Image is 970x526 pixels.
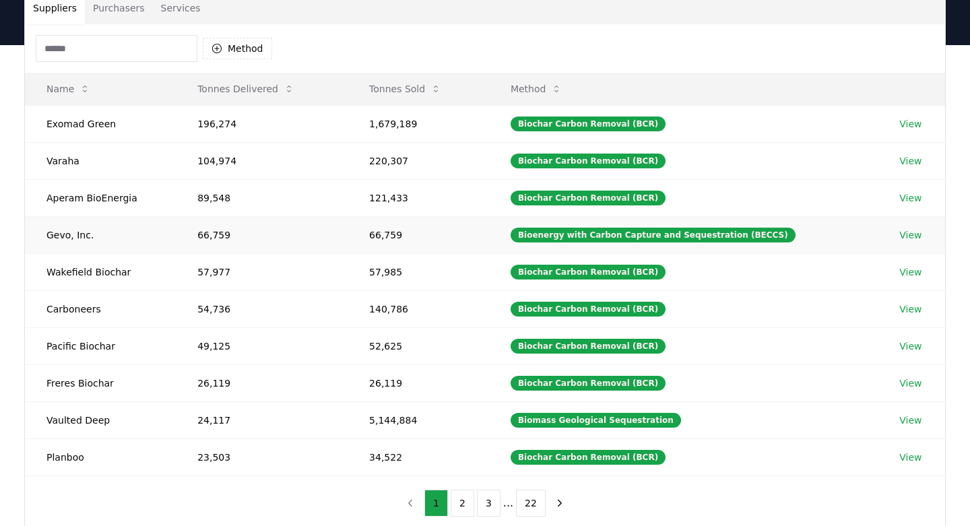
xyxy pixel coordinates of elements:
button: Method [500,75,573,102]
a: View [899,191,922,205]
a: View [899,376,922,390]
button: Tonnes Delivered [187,75,305,102]
td: 26,119 [348,364,489,401]
td: Varaha [25,142,176,179]
td: 220,307 [348,142,489,179]
div: Bioenergy with Carbon Capture and Sequestration (BECCS) [511,228,796,242]
td: Exomad Green [25,105,176,142]
button: 3 [477,490,500,517]
td: Planboo [25,438,176,475]
a: View [899,414,922,427]
a: View [899,451,922,464]
td: 5,144,884 [348,401,489,438]
td: 121,433 [348,179,489,216]
div: Biochar Carbon Removal (BCR) [511,117,666,131]
td: 140,786 [348,290,489,327]
button: Name [36,75,101,102]
div: Biochar Carbon Removal (BCR) [511,191,666,205]
button: Tonnes Sold [358,75,452,102]
button: 2 [451,490,474,517]
a: View [899,117,922,131]
button: 1 [424,490,448,517]
td: 24,117 [176,401,348,438]
td: Wakefield Biochar [25,253,176,290]
td: 57,985 [348,253,489,290]
a: View [899,154,922,168]
div: Biochar Carbon Removal (BCR) [511,302,666,317]
td: Vaulted Deep [25,401,176,438]
td: 89,548 [176,179,348,216]
li: ... [503,495,513,511]
td: 49,125 [176,327,348,364]
td: 57,977 [176,253,348,290]
button: next page [548,490,571,517]
td: Carboneers [25,290,176,327]
td: Gevo, Inc. [25,216,176,253]
button: 22 [516,490,546,517]
div: Biochar Carbon Removal (BCR) [511,339,666,354]
td: 66,759 [176,216,348,253]
td: 196,274 [176,105,348,142]
td: 23,503 [176,438,348,475]
div: Biochar Carbon Removal (BCR) [511,154,666,168]
a: View [899,339,922,353]
a: View [899,265,922,279]
a: View [899,228,922,242]
div: Biochar Carbon Removal (BCR) [511,376,666,391]
td: 1,679,189 [348,105,489,142]
td: Aperam BioEnergia [25,179,176,216]
td: 66,759 [348,216,489,253]
a: View [899,302,922,316]
div: Biomass Geological Sequestration [511,413,681,428]
button: Method [203,38,272,59]
td: Pacific Biochar [25,327,176,364]
td: 54,736 [176,290,348,327]
div: Biochar Carbon Removal (BCR) [511,450,666,465]
td: 52,625 [348,327,489,364]
td: 104,974 [176,142,348,179]
td: Freres Biochar [25,364,176,401]
td: 34,522 [348,438,489,475]
div: Biochar Carbon Removal (BCR) [511,265,666,280]
td: 26,119 [176,364,348,401]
